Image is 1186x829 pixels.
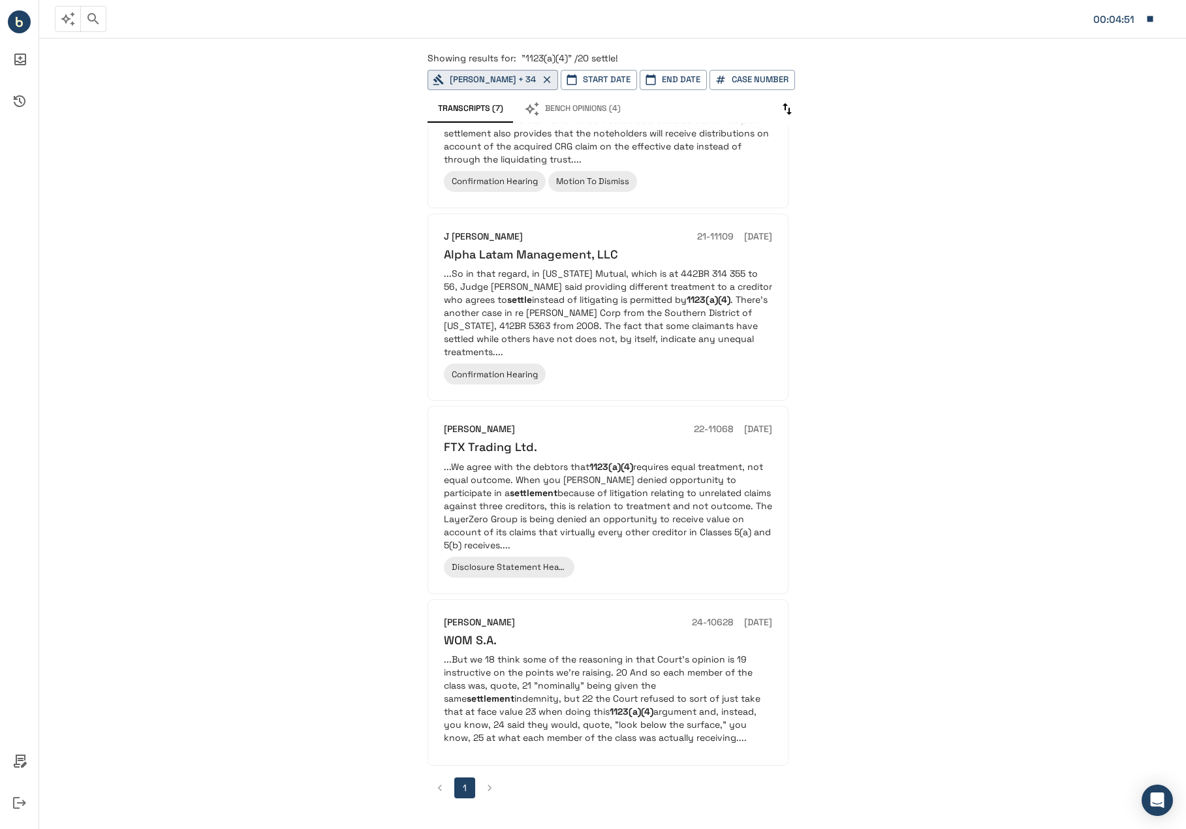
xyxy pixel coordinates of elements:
[692,616,734,630] h6: 24-10628
[454,777,475,798] button: page 1
[744,422,772,437] h6: [DATE]
[444,653,772,744] p: ...But we 18 think some of the reasoning in that Court's opinion is 19 instructive on the points ...
[428,777,788,798] nav: pagination navigation
[522,52,618,64] span: "1123(a)(4)" /20 settle!
[444,422,515,437] h6: [PERSON_NAME]
[444,616,515,630] h6: [PERSON_NAME]
[697,230,734,244] h6: 21-11109
[444,460,772,552] p: ...We agree with the debtors that requires equal treatment, not equal outcome. When you [PERSON_N...
[444,439,537,454] h6: FTX Trading Ltd.
[1087,5,1161,33] button: Matter: 107261.0001
[514,95,631,123] button: Bench Opinions (4)
[744,230,772,244] h6: [DATE]
[744,616,772,630] h6: [DATE]
[510,487,557,499] em: settlement
[452,369,538,380] span: Confirmation Hearing
[556,176,629,187] span: Motion To Dismiss
[428,52,516,64] span: Showing results for:
[444,633,497,648] h6: WOM S.A.
[428,70,558,90] button: [PERSON_NAME] + 34
[1142,785,1173,816] div: Open Intercom Messenger
[710,70,795,90] button: Case Number
[444,230,523,244] h6: J [PERSON_NAME]
[452,176,538,187] span: Confirmation Hearing
[444,267,772,358] p: ...So in that regard, in [US_STATE] Mutual, which is at 442BR 314 355 to 56, Judge [PERSON_NAME] ...
[1093,11,1139,28] div: Matter: 107261.0001
[507,294,532,305] em: settle
[561,70,637,90] button: Start Date
[452,561,574,572] span: Disclosure Statement Hearing
[444,247,618,262] h6: Alpha Latam Management, LLC
[589,461,633,473] em: 1123(a)(4)
[610,706,653,717] em: 1123(a)(4)
[687,294,730,305] em: 1123(a)(4)
[640,70,707,90] button: End Date
[694,422,734,437] h6: 22-11068
[428,95,514,123] button: Transcripts (7)
[467,693,514,704] em: settlement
